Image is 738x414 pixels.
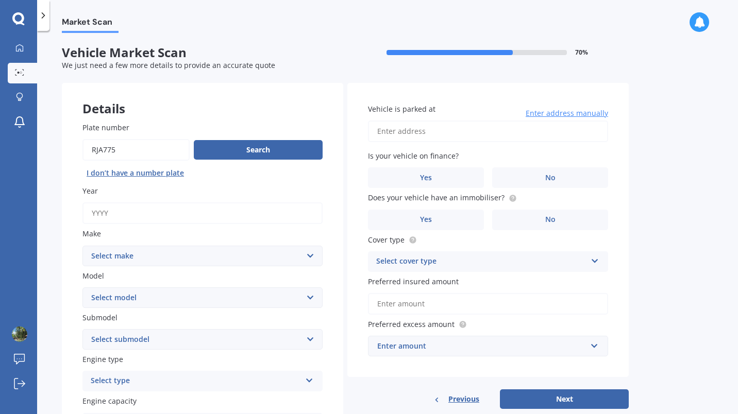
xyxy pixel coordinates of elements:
[82,139,190,161] input: Enter plate number
[368,151,459,161] span: Is your vehicle on finance?
[82,123,129,132] span: Plate number
[12,326,27,342] img: ACg8ocKjNsTI5UgLMhyogk9_UtskzLOZZAuuhrfTwL7IUXuEACAeDy0=s96-c
[376,255,586,268] div: Select cover type
[82,271,104,281] span: Model
[420,174,432,182] span: Yes
[82,165,188,181] button: I don’t have a number plate
[368,277,459,286] span: Preferred insured amount
[368,193,505,203] span: Does your vehicle have an immobiliser?
[545,174,556,182] span: No
[82,202,323,224] input: YYYY
[62,83,343,114] div: Details
[575,49,588,56] span: 70 %
[62,45,345,60] span: Vehicle Market Scan
[368,319,455,329] span: Preferred excess amount
[368,293,608,315] input: Enter amount
[91,375,301,387] div: Select type
[82,396,137,406] span: Engine capacity
[526,108,608,118] span: Enter address manually
[82,229,101,239] span: Make
[82,354,123,364] span: Engine type
[82,186,98,196] span: Year
[368,104,435,114] span: Vehicle is parked at
[545,215,556,224] span: No
[420,215,432,224] span: Yes
[368,120,608,142] input: Enter address
[82,313,118,322] span: Submodel
[62,60,275,70] span: We just need a few more details to provide an accurate quote
[368,235,405,245] span: Cover type
[448,391,479,407] span: Previous
[500,389,629,409] button: Next
[62,17,119,31] span: Market Scan
[194,140,323,160] button: Search
[377,340,586,352] div: Enter amount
